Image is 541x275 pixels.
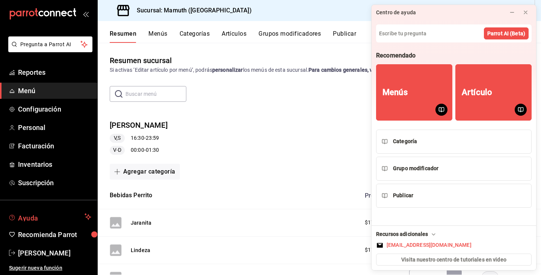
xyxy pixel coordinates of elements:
span: Facturación [18,141,91,151]
div: Categoría [393,137,417,145]
button: Bebidas Perrito [110,191,153,200]
button: Jaranita [131,219,151,227]
div: Centro de ayuda [376,9,416,17]
div: Menús [382,88,408,97]
div: [EMAIL_ADDRESS][DOMAIN_NAME] [387,241,471,249]
strong: personalizar [212,67,243,73]
div: navigation tabs [110,30,541,43]
div: collapse-menu-row [98,114,541,161]
button: Categorías [180,30,210,43]
span: Sugerir nueva función [9,264,91,272]
button: Agregar categoría [110,164,180,180]
div: Si activas ‘Editar artículo por menú’, podrás los menús de esta sucursal. [110,66,529,74]
div: Publicar [393,192,413,199]
span: Menú [18,86,91,96]
button: Parrot AI (Beta) [484,27,529,39]
div: Precio [357,192,405,199]
span: Inventarios [18,159,91,169]
h3: Sucursal: Mamuth ([GEOGRAPHIC_DATA]) [131,6,252,15]
button: Grupos modificadores [258,30,321,43]
span: Configuración [18,104,91,114]
span: Ayuda [18,212,82,221]
div: 00:00 - 01:30 [110,146,168,155]
div: Grid Recommendations [376,64,532,127]
span: Pregunta a Parrot AI [20,41,81,48]
div: Recommendations [376,130,532,208]
input: Buscar menú [125,86,186,101]
button: Artículos [222,30,246,43]
button: Pregunta a Parrot AI [8,36,92,52]
div: Resumen sucursal [110,55,172,66]
span: Personal [18,122,91,133]
span: $175.00 [365,219,385,227]
button: Visita nuestro centro de tutoriales en video [376,254,532,266]
div: Artículo [462,88,492,97]
button: [PERSON_NAME] [110,120,168,131]
span: V-D [110,146,124,154]
button: Artículo [455,64,532,121]
button: Menús [148,30,167,43]
div: Recursos adicionales [376,230,437,238]
button: Publicar [333,30,356,43]
a: Pregunta a Parrot AI [5,46,92,54]
span: Visita nuestro centro de tutoriales en video [401,256,506,264]
button: Publicar [376,184,532,208]
div: Grupo modificador [393,165,438,172]
button: [EMAIL_ADDRESS][DOMAIN_NAME] [376,241,532,249]
span: Parrot AI (Beta) [487,30,525,38]
span: Reportes [18,67,91,77]
div: Recomendado [376,51,416,60]
span: $175.00 [365,246,385,254]
span: Suscripción [18,178,91,188]
input: Escribe tu pregunta [376,24,532,42]
button: open_drawer_menu [83,11,89,17]
span: V,S [111,134,124,142]
button: Menús [376,64,452,121]
div: 16:30 - 23:59 [110,134,168,143]
span: Recomienda Parrot [18,230,91,240]
button: Categoría [376,130,532,154]
strong: Para cambios generales, ve a “Organización”. [308,67,419,73]
button: Resumen [110,30,136,43]
button: Grupo modificador [376,157,532,181]
span: [PERSON_NAME] [18,248,91,258]
button: Lindeza [131,246,150,254]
